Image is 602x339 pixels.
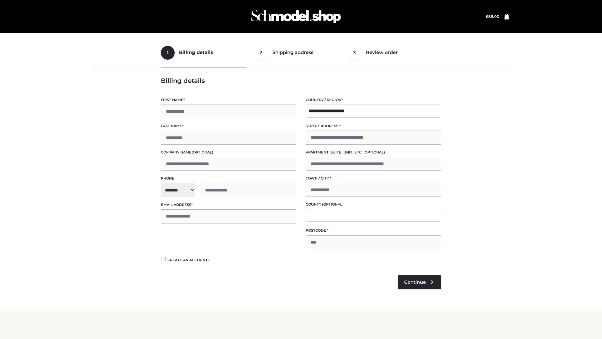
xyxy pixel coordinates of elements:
[249,4,343,29] img: Schmodel Admin 964
[486,14,499,19] a: £89.00
[161,77,441,84] h3: Billing details
[161,202,296,208] label: Email address
[161,175,296,181] label: Phone
[486,14,499,19] bdi: 89.00
[306,202,441,207] label: County
[161,123,296,129] label: Last name
[161,149,296,155] label: Company name
[306,97,441,103] label: Country / Region
[363,150,385,154] span: (optional)
[306,175,441,181] label: Town / City
[486,14,488,19] span: £
[404,279,426,285] span: Continue
[306,123,441,129] label: Street address
[306,149,441,155] label: Apartment, suite, unit, etc.
[161,257,166,261] input: Create an account?
[167,258,210,262] span: Create an account?
[322,202,344,207] span: (optional)
[192,150,213,154] span: (optional)
[306,228,441,234] label: Postcode
[161,97,296,103] label: First name
[398,275,441,289] a: Continue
